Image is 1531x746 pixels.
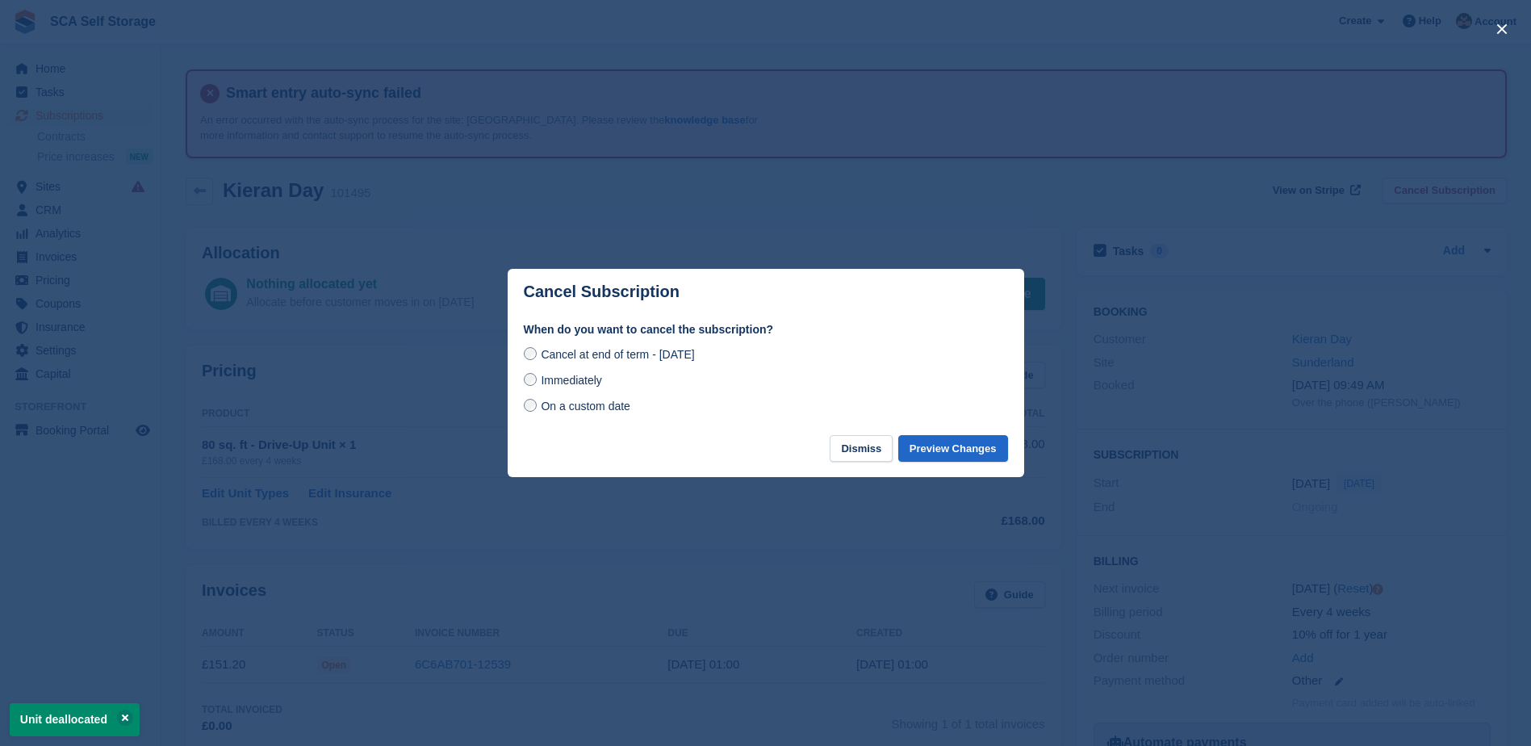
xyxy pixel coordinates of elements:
[524,373,537,386] input: Immediately
[524,399,537,412] input: On a custom date
[541,400,630,413] span: On a custom date
[524,347,537,360] input: Cancel at end of term - [DATE]
[541,374,601,387] span: Immediately
[10,703,140,736] p: Unit deallocated
[898,435,1008,462] button: Preview Changes
[1489,16,1515,42] button: close
[541,348,694,361] span: Cancel at end of term - [DATE]
[524,283,680,301] p: Cancel Subscription
[830,435,893,462] button: Dismiss
[524,321,1008,338] label: When do you want to cancel the subscription?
